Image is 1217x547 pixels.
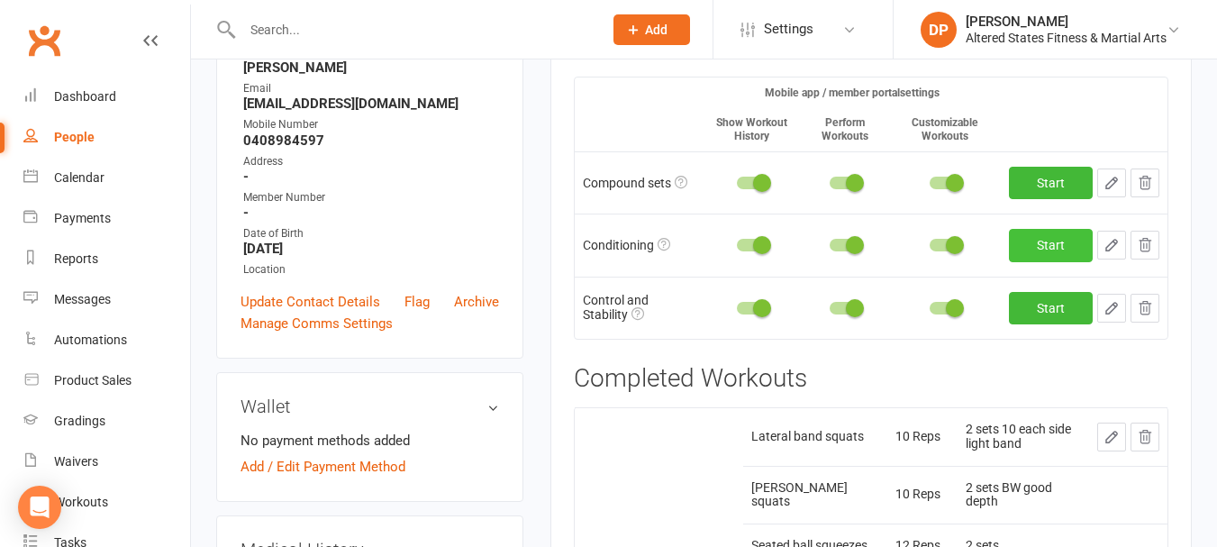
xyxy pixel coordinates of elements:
td: 2 sets BW good depth [958,466,1089,524]
a: Flag [404,291,430,313]
span: Settings [764,9,813,50]
a: Start [1009,167,1093,199]
div: Location [243,261,499,278]
a: Update Contact Details [241,291,380,313]
div: Date of Birth [243,225,499,242]
a: Start [1009,292,1093,324]
div: Workouts [54,495,108,509]
td: 2 sets 10 each side light band [958,407,1089,466]
a: Messages [23,279,190,320]
strong: [DATE] [243,241,499,257]
a: Clubworx [22,18,67,63]
strong: [PERSON_NAME] [243,59,499,76]
div: People [54,130,95,144]
small: Show Workout History [716,116,787,142]
div: Waivers [54,454,98,469]
div: 10 Reps [895,488,949,501]
li: No payment methods added [241,430,499,451]
a: Dashboard [23,77,190,117]
a: Reports [23,239,190,279]
td: [PERSON_NAME] squats [743,466,887,524]
a: Manage Comms Settings [241,313,393,334]
td: Control and Stability [575,277,703,339]
a: Add / Edit Payment Method [241,456,405,478]
div: Payments [54,211,111,225]
a: Waivers [23,442,190,482]
div: Address [243,153,499,170]
h3: Completed Workouts [574,365,1168,393]
strong: - [243,205,499,221]
div: Calendar [54,170,104,185]
strong: [EMAIL_ADDRESS][DOMAIN_NAME] [243,96,499,112]
strong: - [243,169,499,185]
a: Payments [23,198,190,239]
div: 10 Reps [895,430,949,443]
button: Add [613,14,690,45]
input: Search... [237,17,590,42]
div: Product Sales [54,373,132,387]
div: Messages [54,292,111,306]
td: Conditioning [575,214,703,276]
span: Add [645,23,668,37]
div: Automations [54,333,127,347]
small: Perform Workouts [822,116,868,142]
div: Member Number [243,189,499,206]
small: Mobile app / member portal settings [765,87,940,99]
div: Open Intercom Messenger [18,486,61,529]
div: Gradings [54,414,105,428]
small: Customizable Workouts [912,116,978,142]
a: Gradings [23,401,190,442]
a: Workouts [23,482,190,523]
td: Compound sets [575,151,703,214]
td: Lateral band squats [743,407,887,466]
div: Mobile Number [243,116,499,133]
a: Product Sales [23,360,190,401]
a: People [23,117,190,158]
a: Start [1009,229,1093,261]
a: Automations [23,320,190,360]
div: Email [243,80,499,97]
div: DP [921,12,957,48]
a: Calendar [23,158,190,198]
a: Archive [454,291,499,313]
h3: Wallet [241,397,499,416]
div: Dashboard [54,89,116,104]
strong: 0408984597 [243,132,499,149]
div: Altered States Fitness & Martial Arts [966,30,1167,46]
div: Reports [54,251,98,266]
div: [PERSON_NAME] [966,14,1167,30]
